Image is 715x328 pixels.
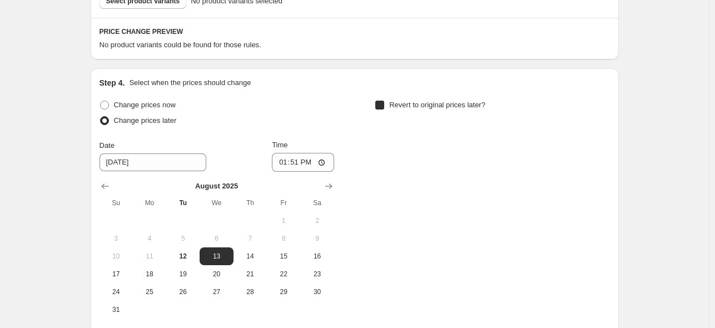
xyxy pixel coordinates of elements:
h2: Step 4. [100,77,125,88]
input: 12:00 [272,153,334,172]
button: Saturday August 9 2025 [300,230,334,247]
button: Monday August 4 2025 [133,230,166,247]
span: 2 [305,216,329,225]
button: Thursday August 14 2025 [234,247,267,265]
span: 29 [271,287,296,296]
button: Monday August 18 2025 [133,265,166,283]
button: Sunday August 3 2025 [100,230,133,247]
button: Tuesday August 26 2025 [166,283,200,301]
span: 3 [104,234,128,243]
th: Wednesday [200,194,233,212]
span: Change prices now [114,101,176,109]
span: 14 [238,252,262,261]
th: Saturday [300,194,334,212]
span: 4 [137,234,162,243]
span: 5 [171,234,195,243]
button: Wednesday August 6 2025 [200,230,233,247]
button: Show previous month, July 2025 [97,178,113,194]
span: 7 [238,234,262,243]
span: 27 [204,287,229,296]
span: 25 [137,287,162,296]
button: Thursday August 28 2025 [234,283,267,301]
button: Friday August 15 2025 [267,247,300,265]
button: Sunday August 31 2025 [100,301,133,319]
button: Sunday August 17 2025 [100,265,133,283]
button: Thursday August 21 2025 [234,265,267,283]
button: Wednesday August 20 2025 [200,265,233,283]
span: 24 [104,287,128,296]
span: 12 [171,252,195,261]
h6: PRICE CHANGE PREVIEW [100,27,610,36]
span: Fr [271,198,296,207]
th: Monday [133,194,166,212]
button: Sunday August 10 2025 [100,247,133,265]
th: Friday [267,194,300,212]
span: 21 [238,270,262,279]
button: Today Tuesday August 12 2025 [166,247,200,265]
input: 8/12/2025 [100,153,206,171]
span: 10 [104,252,128,261]
span: Change prices later [114,116,177,125]
span: 1 [271,216,296,225]
button: Wednesday August 13 2025 [200,247,233,265]
button: Monday August 11 2025 [133,247,166,265]
button: Saturday August 2 2025 [300,212,334,230]
span: 30 [305,287,329,296]
span: Mo [137,198,162,207]
span: 31 [104,305,128,314]
span: 17 [104,270,128,279]
span: 15 [271,252,296,261]
button: Saturday August 16 2025 [300,247,334,265]
span: Sa [305,198,329,207]
span: We [204,198,229,207]
th: Sunday [100,194,133,212]
button: Tuesday August 19 2025 [166,265,200,283]
span: Time [272,141,287,149]
button: Show next month, September 2025 [321,178,336,194]
button: Friday August 8 2025 [267,230,300,247]
button: Friday August 22 2025 [267,265,300,283]
span: 28 [238,287,262,296]
span: 18 [137,270,162,279]
th: Thursday [234,194,267,212]
span: 16 [305,252,329,261]
button: Thursday August 7 2025 [234,230,267,247]
span: 19 [171,270,195,279]
span: Revert to original prices later? [389,101,485,109]
span: 9 [305,234,329,243]
span: 20 [204,270,229,279]
button: Friday August 1 2025 [267,212,300,230]
span: 26 [171,287,195,296]
span: 13 [204,252,229,261]
button: Saturday August 23 2025 [300,265,334,283]
button: Saturday August 30 2025 [300,283,334,301]
span: 23 [305,270,329,279]
span: Su [104,198,128,207]
span: 8 [271,234,296,243]
button: Monday August 25 2025 [133,283,166,301]
span: 22 [271,270,296,279]
span: Tu [171,198,195,207]
button: Sunday August 24 2025 [100,283,133,301]
button: Friday August 29 2025 [267,283,300,301]
span: Th [238,198,262,207]
span: 11 [137,252,162,261]
span: No product variants could be found for those rules. [100,41,261,49]
span: Date [100,141,115,150]
button: Tuesday August 5 2025 [166,230,200,247]
p: Select when the prices should change [129,77,251,88]
span: 6 [204,234,229,243]
th: Tuesday [166,194,200,212]
button: Wednesday August 27 2025 [200,283,233,301]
